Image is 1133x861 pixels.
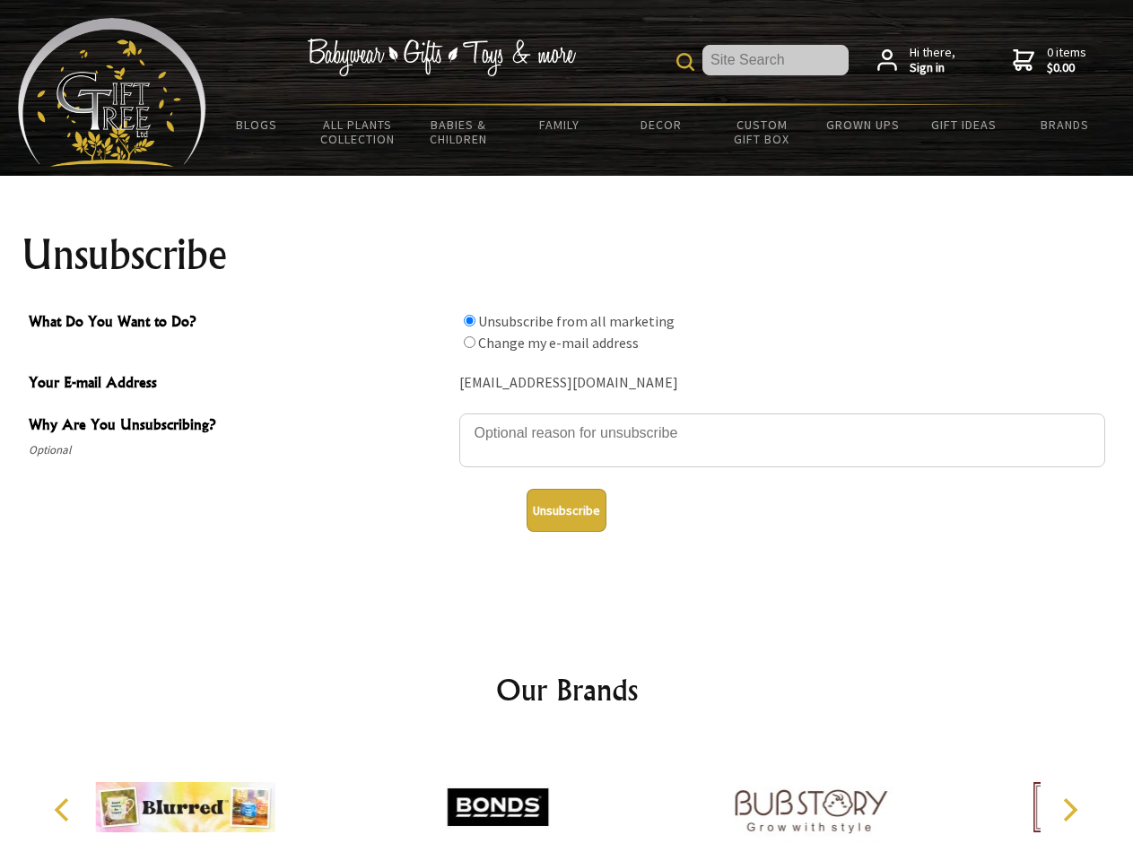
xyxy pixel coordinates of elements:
[610,106,711,143] a: Decor
[913,106,1015,143] a: Gift Ideas
[29,310,450,336] span: What Do You Want to Do?
[308,106,409,158] a: All Plants Collection
[206,106,308,143] a: BLOGS
[29,413,450,439] span: Why Are You Unsubscribing?
[459,370,1105,397] div: [EMAIL_ADDRESS][DOMAIN_NAME]
[29,371,450,397] span: Your E-mail Address
[510,106,611,143] a: Family
[1015,106,1116,143] a: Brands
[459,413,1105,467] textarea: Why Are You Unsubscribing?
[464,336,475,348] input: What Do You Want to Do?
[910,45,955,76] span: Hi there,
[910,60,955,76] strong: Sign in
[676,53,694,71] img: product search
[408,106,510,158] a: Babies & Children
[29,439,450,461] span: Optional
[877,45,955,76] a: Hi there,Sign in
[1047,60,1086,76] strong: $0.00
[45,790,84,830] button: Previous
[711,106,813,158] a: Custom Gift Box
[36,668,1098,711] h2: Our Brands
[22,233,1112,276] h1: Unsubscribe
[702,45,849,75] input: Site Search
[1050,790,1089,830] button: Next
[812,106,913,143] a: Grown Ups
[18,18,206,167] img: Babyware - Gifts - Toys and more...
[527,489,606,532] button: Unsubscribe
[478,312,675,330] label: Unsubscribe from all marketing
[1013,45,1086,76] a: 0 items$0.00
[464,315,475,326] input: What Do You Want to Do?
[478,334,639,352] label: Change my e-mail address
[307,39,576,76] img: Babywear - Gifts - Toys & more
[1047,44,1086,76] span: 0 items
